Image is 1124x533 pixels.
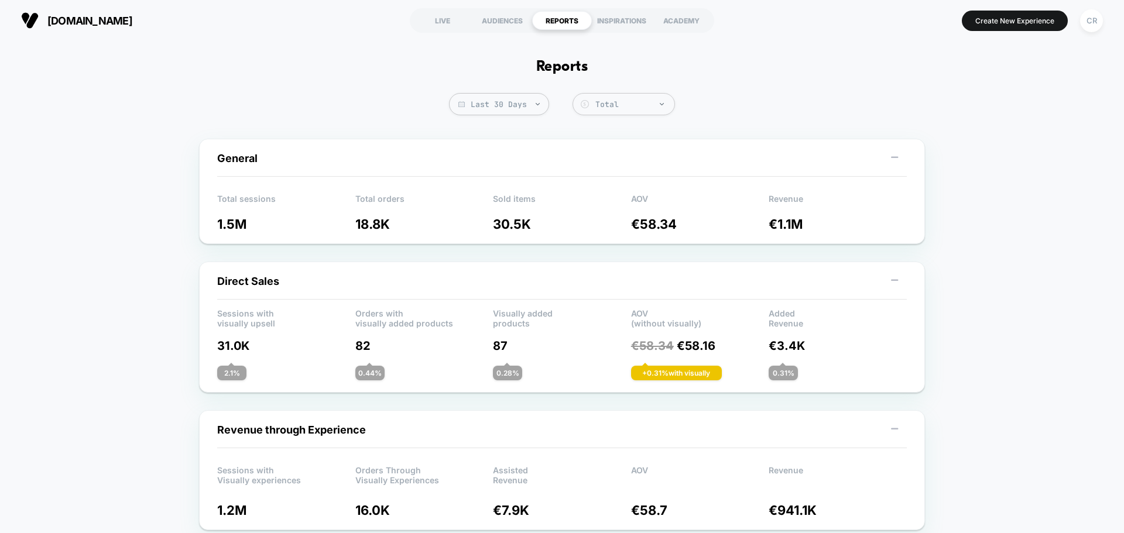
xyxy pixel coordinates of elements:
[493,503,631,518] p: € 7.9K
[472,11,532,30] div: AUDIENCES
[355,216,494,232] p: 18.8K
[536,103,540,105] img: end
[217,339,355,353] p: 31.0K
[532,11,592,30] div: REPORTS
[631,216,769,232] p: € 58.34
[631,465,769,483] p: AOV
[631,339,769,353] p: € 58.16
[217,424,366,436] span: Revenue through Experience
[217,216,355,232] p: 1.5M
[217,152,258,164] span: General
[355,339,494,353] p: 82
[631,339,674,353] span: € 58.34
[217,308,355,326] p: Sessions with visually upsell
[1080,9,1103,32] div: CR
[355,465,494,483] p: Orders Through Visually Experiences
[355,194,494,211] p: Total orders
[47,15,132,27] span: [DOMAIN_NAME]
[652,11,711,30] div: ACADEMY
[769,216,907,232] p: € 1.1M
[217,194,355,211] p: Total sessions
[355,308,494,326] p: Orders with visually added products
[631,503,769,518] p: € 58.7
[769,339,907,353] p: € 3.4K
[769,308,907,326] p: Added Revenue
[1077,9,1106,33] button: CR
[769,366,798,380] div: 0.31 %
[595,99,669,109] div: Total
[631,308,769,326] p: AOV (without visually)
[769,503,907,518] p: € 941.1K
[583,101,586,107] tspan: $
[413,11,472,30] div: LIVE
[449,93,549,115] span: Last 30 Days
[18,11,136,30] button: [DOMAIN_NAME]
[217,503,355,518] p: 1.2M
[217,366,246,380] div: 2.1 %
[769,194,907,211] p: Revenue
[21,12,39,29] img: Visually logo
[217,465,355,483] p: Sessions with Visually experiences
[660,103,664,105] img: end
[493,465,631,483] p: Assisted Revenue
[493,339,631,353] p: 87
[631,194,769,211] p: AOV
[355,503,494,518] p: 16.0K
[458,101,465,107] img: calendar
[493,216,631,232] p: 30.5K
[769,465,907,483] p: Revenue
[217,275,279,287] span: Direct Sales
[962,11,1068,31] button: Create New Experience
[536,59,588,75] h1: Reports
[493,308,631,326] p: Visually added products
[493,194,631,211] p: Sold items
[592,11,652,30] div: INSPIRATIONS
[631,366,722,380] div: + 0.31 % with visually
[355,366,385,380] div: 0.44 %
[493,366,522,380] div: 0.28 %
